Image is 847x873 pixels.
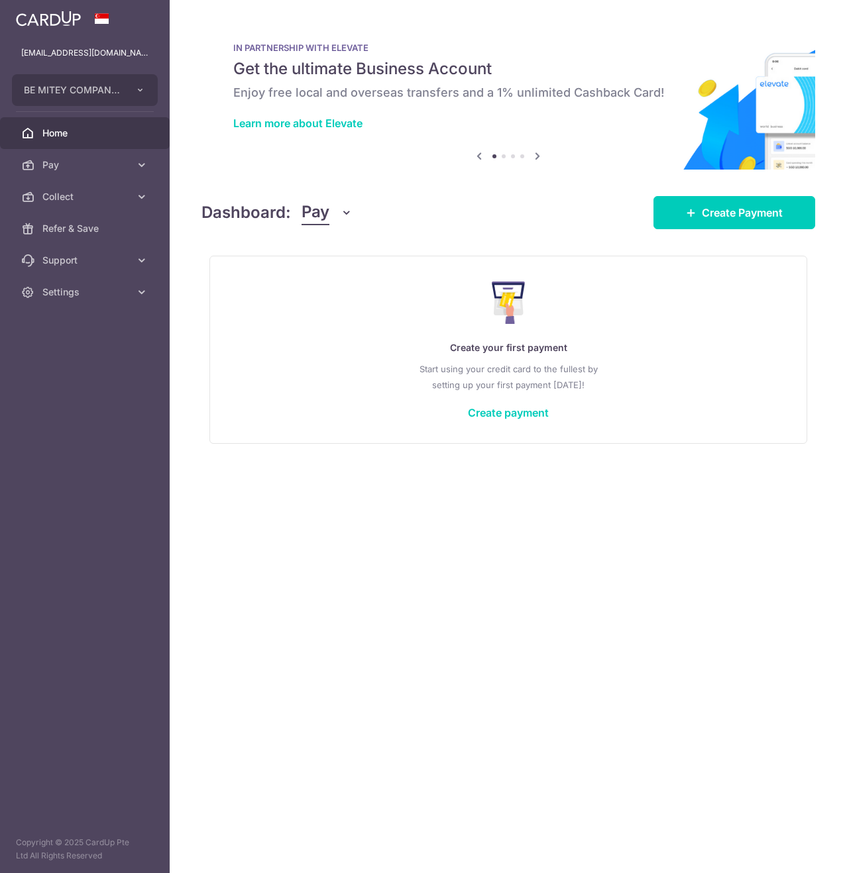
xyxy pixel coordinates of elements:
[42,127,130,140] span: Home
[42,254,130,267] span: Support
[12,74,158,106] button: BE MITEY COMPANY PTE. LTD.
[201,21,815,170] img: Renovation banner
[201,201,291,225] h4: Dashboard:
[16,11,81,26] img: CardUp
[233,117,363,130] a: Learn more about Elevate
[468,406,549,419] a: Create payment
[233,58,783,79] h5: Get the ultimate Business Account
[233,42,783,53] p: IN PARTNERSHIP WITH ELEVATE
[42,158,130,172] span: Pay
[237,361,780,393] p: Start using your credit card to the fullest by setting up your first payment [DATE]!
[42,222,130,235] span: Refer & Save
[237,340,780,356] p: Create your first payment
[653,196,815,229] a: Create Payment
[42,190,130,203] span: Collect
[42,285,130,299] span: Settings
[24,83,122,97] span: BE MITEY COMPANY PTE. LTD.
[302,200,353,225] button: Pay
[21,46,148,60] p: [EMAIL_ADDRESS][DOMAIN_NAME]
[492,282,526,324] img: Make Payment
[233,85,783,101] h6: Enjoy free local and overseas transfers and a 1% unlimited Cashback Card!
[302,200,329,225] span: Pay
[702,205,783,221] span: Create Payment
